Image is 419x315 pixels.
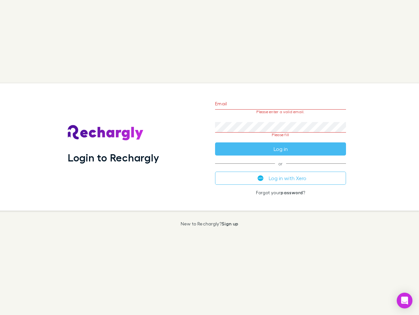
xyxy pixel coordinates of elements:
p: Forgot your ? [215,190,346,195]
a: password [281,190,303,195]
p: Please enter a valid email. [215,110,346,114]
p: Please fill [215,133,346,137]
span: or [215,163,346,164]
h1: Login to Rechargly [68,151,159,164]
button: Log in with Xero [215,172,346,185]
img: Xero's logo [258,175,264,181]
div: Open Intercom Messenger [397,293,412,308]
p: New to Rechargly? [181,221,239,226]
img: Rechargly's Logo [68,125,144,141]
button: Log in [215,142,346,156]
a: Sign up [222,221,238,226]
